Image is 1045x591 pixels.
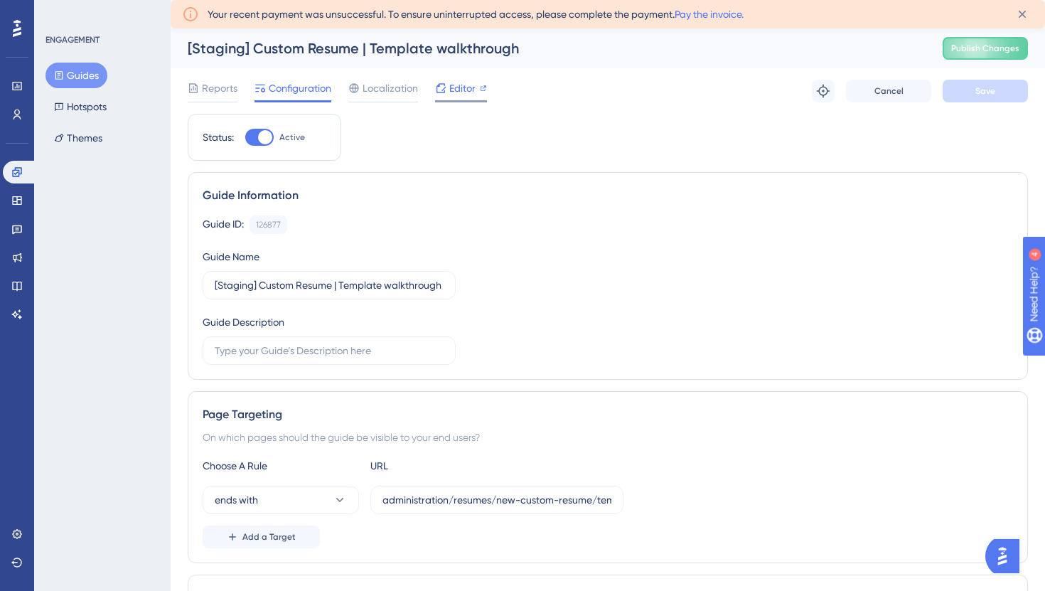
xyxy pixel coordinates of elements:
[45,94,115,119] button: Hotspots
[985,535,1028,577] iframe: UserGuiding AI Assistant Launcher
[45,63,107,88] button: Guides
[215,491,258,509] span: ends with
[203,215,244,234] div: Guide ID:
[203,486,359,514] button: ends with
[449,80,476,97] span: Editor
[242,531,296,543] span: Add a Target
[370,457,527,474] div: URL
[33,4,89,21] span: Need Help?
[675,9,744,20] a: Pay the invoice.
[99,7,103,18] div: 4
[846,80,931,102] button: Cancel
[874,85,904,97] span: Cancel
[202,80,237,97] span: Reports
[203,187,1013,204] div: Guide Information
[203,429,1013,446] div: On which pages should the guide be visible to your end users?
[203,248,259,265] div: Guide Name
[256,219,281,230] div: 126877
[203,129,234,146] div: Status:
[188,38,907,58] div: [Staging] Custom Resume | Template walkthrough
[203,526,320,548] button: Add a Target
[208,6,744,23] span: Your recent payment was unsuccessful. To ensure uninterrupted access, please complete the payment.
[203,314,284,331] div: Guide Description
[45,34,100,46] div: ENGAGEMENT
[943,37,1028,60] button: Publish Changes
[382,492,611,508] input: yourwebsite.com/path
[215,343,444,358] input: Type your Guide’s Description here
[203,406,1013,423] div: Page Targeting
[975,85,995,97] span: Save
[943,80,1028,102] button: Save
[215,277,444,293] input: Type your Guide’s Name here
[363,80,418,97] span: Localization
[45,125,111,151] button: Themes
[203,457,359,474] div: Choose A Rule
[269,80,331,97] span: Configuration
[279,132,305,143] span: Active
[951,43,1019,54] span: Publish Changes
